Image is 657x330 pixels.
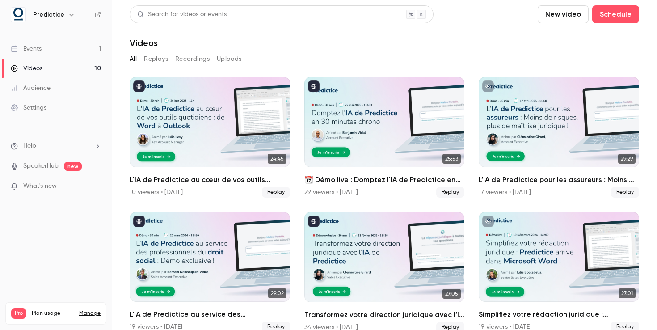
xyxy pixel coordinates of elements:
li: help-dropdown-opener [11,141,101,151]
h2: 📆 Démo live : Domptez l'IA de Predictice en 30 minutes chrono ⏱️ [304,174,465,185]
span: Help [23,141,36,151]
div: Videos [11,64,42,73]
div: Search for videos or events [137,10,227,19]
button: published [308,80,320,92]
a: SpeakerHub [23,161,59,171]
span: 29:29 [618,154,636,164]
button: Schedule [592,5,639,23]
button: published [133,80,145,92]
button: Recordings [175,52,210,66]
li: L'IA de Predictice au cœur de vos outils quotidiens : de Word à Outlook [130,77,290,198]
h1: Videos [130,38,158,48]
button: All [130,52,137,66]
span: 27:05 [442,289,461,299]
a: 29:29L’IA de Predictice pour les assureurs : Moins de risques, plus de maîtrise juridique !17 vie... [479,77,639,198]
section: Videos [130,5,639,325]
span: Plan usage [32,310,74,317]
button: published [133,216,145,227]
iframe: Noticeable Trigger [90,182,101,190]
button: unpublished [482,216,494,227]
span: Replay [262,187,290,198]
button: New video [538,5,589,23]
a: 24:45L'IA de Predictice au cœur de vos outils quotidiens : de Word à Outlook10 viewers • [DATE]Re... [130,77,290,198]
h2: Transformez votre direction juridique avec l’IA de Predictice : Démo exclusive ! [304,309,465,320]
a: 25:53📆 Démo live : Domptez l'IA de Predictice en 30 minutes chrono ⏱️29 viewers • [DATE]Replay [304,77,465,198]
h2: L’IA de Predictice pour les assureurs : Moins de risques, plus de maîtrise juridique ! [479,174,639,185]
div: Audience [11,84,51,93]
button: published [308,216,320,227]
span: 25:53 [442,154,461,164]
img: Predictice [11,8,25,22]
button: Uploads [217,52,242,66]
span: 24:45 [268,154,286,164]
div: 29 viewers • [DATE] [304,188,358,197]
span: Pro [11,308,26,319]
h2: L’IA de Predictice au service des professionnels du droit social : Démo exclusive ! [130,309,290,320]
div: Settings [11,103,46,112]
h2: Simplifiez votre rédaction juridique : Predictice arrive dans Microsoft Word ! [479,309,639,320]
div: Events [11,44,42,53]
button: unpublished [482,80,494,92]
button: Replays [144,52,168,66]
span: Replay [611,187,639,198]
span: What's new [23,182,57,191]
span: Replay [436,187,464,198]
a: Manage [79,310,101,317]
span: new [64,162,82,171]
div: 10 viewers • [DATE] [130,188,183,197]
h6: Predictice [33,10,64,19]
li: 📆 Démo live : Domptez l'IA de Predictice en 30 minutes chrono ⏱️ [304,77,465,198]
span: 27:01 [619,288,636,298]
h2: L'IA de Predictice au cœur de vos outils quotidiens : de Word à Outlook [130,174,290,185]
span: 29:02 [268,288,286,298]
li: L’IA de Predictice pour les assureurs : Moins de risques, plus de maîtrise juridique ! [479,77,639,198]
div: 17 viewers • [DATE] [479,188,531,197]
